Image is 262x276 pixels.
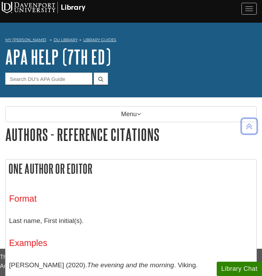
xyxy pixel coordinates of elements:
p: [PERSON_NAME] (2020). . Viking. [9,255,253,275]
a: Back to Top [238,121,260,131]
p: Menu [5,106,257,122]
i: The evening and the morning [87,261,174,269]
a: APA Help (7th Ed) [5,46,111,68]
p: Last name, First initial(s). [9,211,253,231]
h1: Authors - Reference Citations [5,126,257,143]
img: Davenport University Logo [2,2,85,13]
h3: Format [9,194,253,204]
a: DU Library [54,37,78,42]
input: Search DU's APA Guide [5,73,92,85]
a: My [PERSON_NAME] [5,37,46,43]
h2: One Author or Editor [6,159,256,178]
button: Library Chat [217,262,262,276]
h3: Examples [9,238,253,248]
a: Library Guides [83,37,116,42]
